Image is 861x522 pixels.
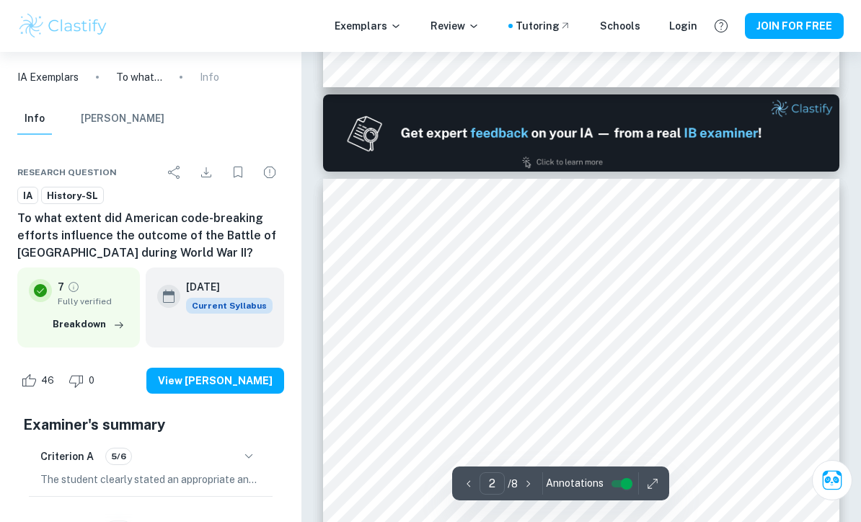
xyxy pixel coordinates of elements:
a: Tutoring [516,18,571,34]
a: Grade fully verified [67,280,80,293]
div: Bookmark [224,158,252,187]
p: To what extent did American code-breaking efforts influence the outcome of the Battle of [GEOGRAP... [116,69,162,85]
p: Info [200,69,219,85]
span: 0 [81,373,102,388]
span: IA [18,189,37,203]
p: Review [430,18,480,34]
h6: To what extent did American code-breaking efforts influence the outcome of the Battle of [GEOGRAP... [17,210,284,262]
button: JOIN FOR FREE [745,13,844,39]
a: Schools [600,18,640,34]
a: History-SL [41,187,104,205]
p: / 8 [508,476,518,492]
p: The student clearly stated an appropriate and specific research question regarding the influence ... [40,472,261,487]
div: Report issue [255,158,284,187]
div: Like [17,369,62,392]
span: Fully verified [58,295,128,308]
span: Research question [17,166,117,179]
button: Help and Feedback [709,14,733,38]
h6: Criterion A [40,448,94,464]
h5: Examiner's summary [23,414,278,435]
div: Dislike [65,369,102,392]
div: Download [192,158,221,187]
a: IA [17,187,38,205]
div: This exemplar is based on the current syllabus. Feel free to refer to it for inspiration/ideas wh... [186,298,273,314]
span: 5/6 [106,450,131,463]
button: Info [17,103,52,135]
a: IA Exemplars [17,69,79,85]
p: Exemplars [335,18,402,34]
p: 7 [58,279,64,295]
a: Login [669,18,697,34]
h6: [DATE] [186,279,261,295]
span: Annotations [546,476,604,491]
button: Ask Clai [812,460,852,500]
span: 46 [33,373,62,388]
button: [PERSON_NAME] [81,103,164,135]
span: Current Syllabus [186,298,273,314]
button: View [PERSON_NAME] [146,368,284,394]
span: History-SL [42,189,103,203]
img: Clastify logo [17,12,109,40]
button: Breakdown [49,314,128,335]
img: Ad [323,94,839,172]
div: Share [160,158,189,187]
